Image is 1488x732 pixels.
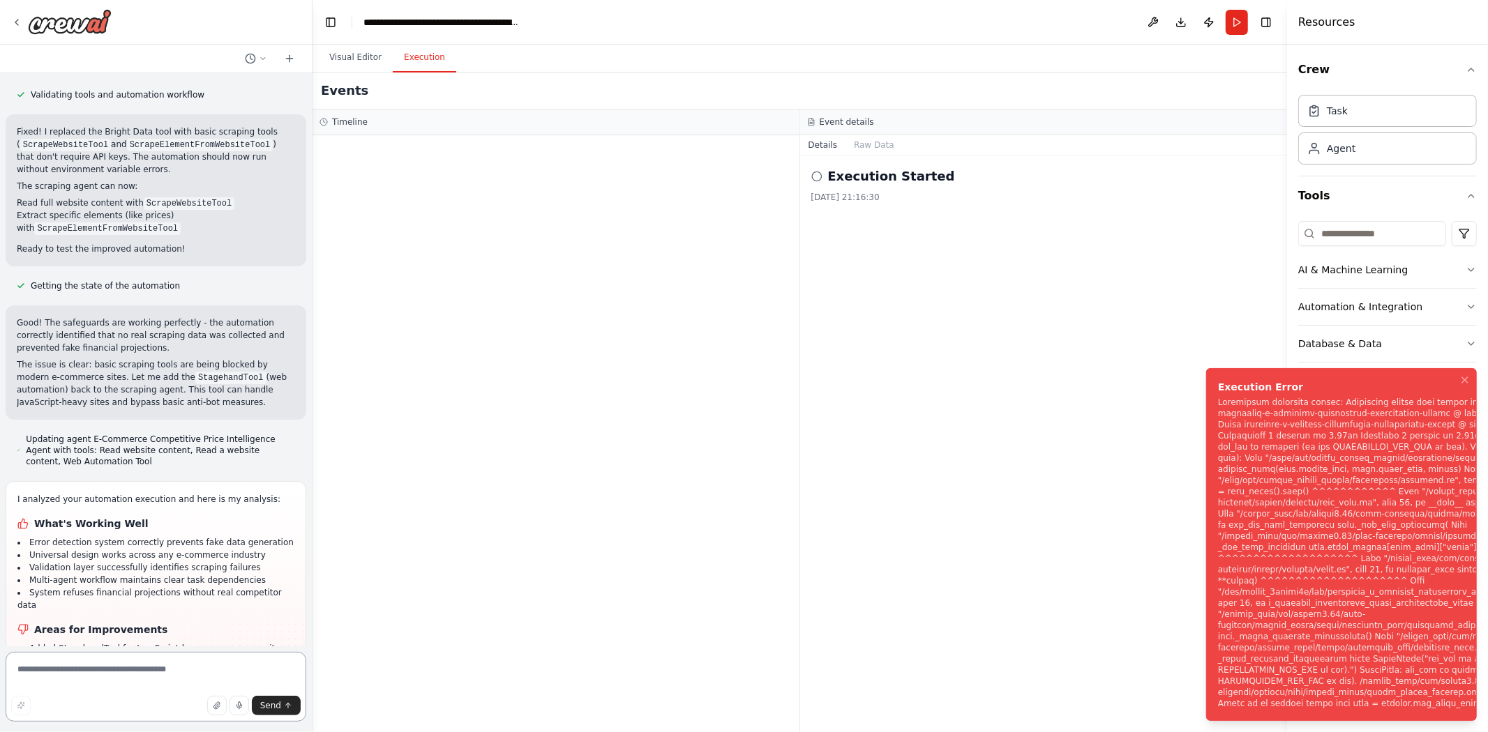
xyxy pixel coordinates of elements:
div: Crew [1298,89,1477,176]
h1: What's Working Well [17,517,294,531]
code: StagehandTool [195,372,266,384]
h4: Resources [1298,14,1355,31]
span: Updating agent E-Commerce Competitive Price Intelligence Agent with tools: Read website content, ... [26,434,295,467]
button: Hide right sidebar [1256,13,1276,32]
h2: Execution Started [828,167,955,186]
button: Crew [1298,50,1477,89]
div: Tools [1298,215,1477,558]
button: Start a new chat [278,50,301,67]
button: Visual Editor [318,43,393,73]
code: ScrapeWebsiteTool [144,197,234,210]
h3: Event details [820,116,874,128]
button: Execution [393,43,456,73]
p: I analyzed your automation execution and here is my analysis: [17,493,294,505]
li: Added StagehandTool for JavaScript-heavy e-commerce sites [17,642,294,655]
span: Getting the state of the automation [31,280,180,291]
button: Database & Data [1298,326,1477,362]
nav: breadcrumb [363,15,520,29]
h2: Events [321,81,368,100]
li: Universal design works across any e-commerce industry [17,549,294,561]
p: Good! The safeguards are working perfectly - the automation correctly identified that no real scr... [17,317,295,354]
button: Improve this prompt [11,696,31,715]
p: Fixed! I replaced the Bright Data tool with basic scraping tools ( and ) that don't require API k... [17,125,295,176]
button: Automation & Integration [1298,289,1477,325]
h1: Areas for Improvements [17,623,294,636]
h3: Timeline [332,116,368,128]
li: Multi-agent workflow maintains clear task dependencies [17,574,294,586]
button: Raw Data [846,135,903,155]
div: Task [1327,104,1348,118]
button: Upload files [207,696,227,715]
p: The scraping agent can now: [17,180,295,192]
code: ScrapeWebsiteTool [20,139,111,151]
div: Database & Data [1298,337,1382,351]
span: Send [260,700,281,711]
button: AI & Machine Learning [1298,252,1477,288]
button: Tools [1298,176,1477,215]
code: ScrapeElementFromWebsiteTool [127,139,273,151]
code: ScrapeElementFromWebsiteTool [34,222,181,235]
div: Agent [1327,142,1355,155]
button: Send [252,696,301,715]
button: Switch to previous chat [239,50,273,67]
div: AI & Machine Learning [1298,263,1408,277]
img: Logo [28,9,112,34]
span: Validating tools and automation workflow [31,89,204,100]
button: Click to speak your automation idea [230,696,249,715]
button: Hide left sidebar [321,13,340,32]
p: Ready to test the improved automation! [17,243,295,255]
li: Read full website content with [17,197,295,209]
button: Details [800,135,846,155]
div: Automation & Integration [1298,300,1423,314]
div: [DATE] 21:16:30 [811,192,1277,203]
li: Extract specific elements (like prices) with [17,209,295,234]
p: The issue is clear: basic scraping tools are being blocked by modern e-commerce sites. Let me add... [17,358,295,409]
li: Validation layer successfully identifies scraping failures [17,561,294,574]
li: Error detection system correctly prevents fake data generation [17,536,294,549]
li: System refuses financial projections without real competitor data [17,586,294,611]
